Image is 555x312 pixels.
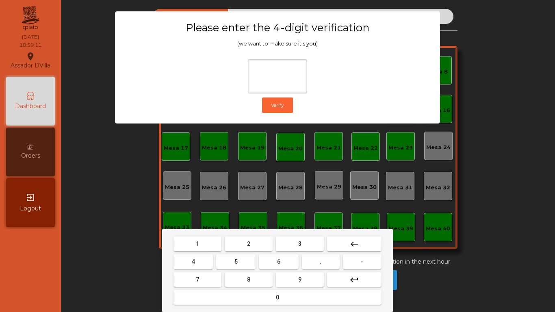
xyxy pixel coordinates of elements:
[247,276,250,283] span: 8
[196,276,199,283] span: 7
[361,258,363,265] span: -
[247,240,250,247] span: 2
[276,294,279,301] span: 0
[216,254,256,269] button: 5
[234,258,238,265] span: 5
[276,236,324,251] button: 3
[173,236,221,251] button: 1
[298,240,301,247] span: 3
[196,240,199,247] span: 1
[131,21,424,34] h3: Please enter the 4-digit verification
[277,258,280,265] span: 6
[173,254,213,269] button: 4
[259,254,298,269] button: 6
[349,239,359,249] mat-icon: keyboard_backspace
[225,272,273,287] button: 8
[173,290,382,305] button: 0
[298,276,301,283] span: 9
[276,272,324,287] button: 9
[237,41,318,47] span: (we want to make sure it's you)
[320,258,321,265] span: .
[349,275,359,285] mat-icon: keyboard_return
[262,97,293,113] button: Verify
[192,258,195,265] span: 4
[343,254,382,269] button: -
[302,254,340,269] button: .
[173,272,221,287] button: 7
[225,236,273,251] button: 2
